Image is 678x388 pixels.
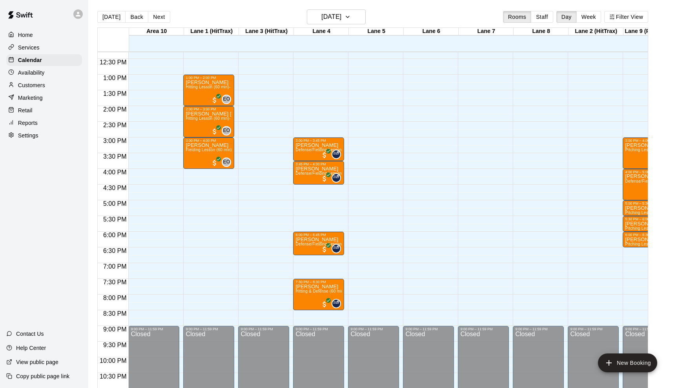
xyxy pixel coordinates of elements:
[321,151,328,159] span: All customers have paid
[295,162,342,166] div: 3:45 PM – 4:30 PM
[16,358,58,366] p: View public page
[131,327,177,331] div: 9:00 PM – 11:59 PM
[6,42,82,53] div: Services
[101,310,129,317] span: 8:30 PM
[222,95,231,104] div: Eric Opelski
[295,148,395,152] span: Defense/Fielding Lesson (45 min)- [PERSON_NAME]
[321,175,328,183] span: All customers have paid
[101,137,129,144] span: 3:00 PM
[625,201,671,205] div: 5:00 PM – 5:30 PM
[223,158,230,166] span: EO
[332,245,340,253] img: Jose Polanco
[293,161,344,185] div: 3:45 PM – 4:30 PM: Defense/Fielding Lesson (45 min)- Jose Polanco
[225,95,231,104] span: Eric Opelski
[183,106,234,137] div: 2:00 PM – 3:00 PM: Knox Capp
[186,85,266,89] span: Hitting Lesson (60 min)- [PERSON_NAME]
[101,279,129,286] span: 7:30 PM
[101,263,129,270] span: 7:00 PM
[6,29,82,41] a: Home
[186,148,268,152] span: Fielding Lesson (60 min)- [PERSON_NAME]
[576,11,601,23] button: Week
[211,159,219,167] span: All customers have paid
[295,171,395,176] span: Defense/Fielding Lesson (45 min)- [PERSON_NAME]
[294,28,349,35] div: Lane 4
[186,327,232,331] div: 9:00 PM – 11:59 PM
[222,157,231,167] div: Eric Opelski
[515,327,561,331] div: 9:00 PM – 11:59 PM
[18,44,40,51] p: Services
[6,117,82,129] a: Reports
[16,330,44,338] p: Contact Us
[460,327,507,331] div: 9:00 PM – 11:59 PM
[16,372,69,380] p: Copy public page link
[514,28,569,35] div: Lane 8
[98,59,128,66] span: 12:30 PM
[101,295,129,301] span: 8:00 PM
[332,174,340,182] img: Jose Polanco
[405,327,452,331] div: 9:00 PM – 11:59 PM
[321,11,341,22] h6: [DATE]
[6,54,82,66] a: Calendar
[335,150,341,159] span: Jose Polanco
[18,69,45,77] p: Availability
[18,119,38,127] p: Reports
[332,244,341,253] div: Jose Polanco
[186,107,232,111] div: 2:00 PM – 3:00 PM
[211,96,219,104] span: All customers have paid
[225,126,231,135] span: Eric Opelski
[225,157,231,167] span: Eric Opelski
[349,28,404,35] div: Lane 5
[101,90,129,97] span: 1:30 PM
[332,299,341,308] div: Jose Polanco
[321,245,328,253] span: All customers have paid
[6,92,82,104] a: Marketing
[6,104,82,116] div: Retail
[101,122,129,128] span: 2:30 PM
[241,327,287,331] div: 9:00 PM – 11:59 PM
[186,139,232,143] div: 3:00 PM – 4:00 PM
[239,28,294,35] div: Lane 3 (HitTrax)
[293,279,344,310] div: 7:30 PM – 8:30 PM: Hitting & Defense (60 min) - Jose Polanco
[223,127,230,135] span: EO
[6,67,82,79] a: Availability
[183,137,234,169] div: 3:00 PM – 4:00 PM: Kylee Volosin
[293,232,344,255] div: 6:00 PM – 6:45 PM: KATELYN DAWSON
[623,137,674,169] div: 3:00 PM – 4:00 PM: Pitching Lesson (60 min)- Kyle Bunn
[16,344,46,352] p: Help Center
[623,232,674,247] div: 6:00 PM – 6:30 PM: Grady Daub
[332,150,340,158] img: Jose Polanco
[183,75,234,106] div: 1:00 PM – 2:00 PM: Grace Cunningham
[18,94,43,102] p: Marketing
[604,11,648,23] button: Filter View
[98,357,128,364] span: 10:00 PM
[101,153,129,160] span: 3:30 PM
[101,326,129,333] span: 9:00 PM
[6,79,82,91] a: Customers
[101,247,129,254] span: 6:30 PM
[98,373,128,380] span: 10:30 PM
[18,106,33,114] p: Retail
[459,28,514,35] div: Lane 7
[335,299,341,308] span: Jose Polanco
[332,150,341,159] div: Jose Polanco
[6,130,82,141] a: Settings
[293,137,344,161] div: 3:00 PM – 3:45 PM: Rockne Pitcher
[101,75,129,81] span: 1:00 PM
[332,173,341,183] div: Jose Polanco
[625,139,671,143] div: 3:00 PM – 4:00 PM
[623,200,674,216] div: 5:00 PM – 5:30 PM: Wells Payne
[335,244,341,253] span: Jose Polanco
[295,280,342,284] div: 7:30 PM – 8:30 PM
[295,139,342,143] div: 3:00 PM – 3:45 PM
[101,216,129,223] span: 5:30 PM
[18,132,38,139] p: Settings
[101,185,129,191] span: 4:30 PM
[186,116,266,121] span: Hitting Lesson (60 min)- [PERSON_NAME]
[625,170,671,174] div: 4:00 PM – 5:00 PM
[335,173,341,183] span: Jose Polanco
[186,76,232,80] div: 1:00 PM – 2:00 PM
[101,169,129,176] span: 4:00 PM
